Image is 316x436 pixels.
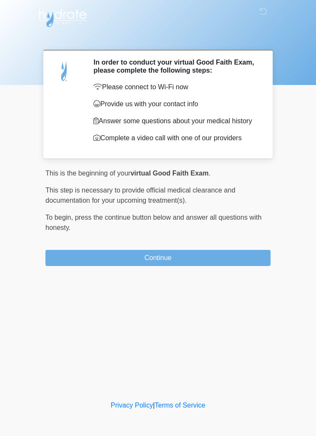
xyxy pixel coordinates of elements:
button: Continue [45,250,271,266]
img: Agent Avatar [52,58,77,84]
span: This is the beginning of your [45,170,130,177]
a: Privacy Policy [111,402,153,409]
span: This step is necessary to provide official medical clearance and documentation for your upcoming ... [45,187,235,204]
h2: In order to conduct your virtual Good Faith Exam, please complete the following steps: [93,58,258,74]
span: . [209,170,210,177]
p: Complete a video call with one of our providers [93,133,258,143]
p: Answer some questions about your medical history [93,116,258,126]
h1: ‎ ‎ ‎ [39,31,277,46]
a: | [153,402,155,409]
p: Provide us with your contact info [93,99,258,109]
img: Hydrate IV Bar - Scottsdale Logo [37,6,88,28]
span: To begin, [45,214,75,221]
a: Terms of Service [155,402,205,409]
strong: virtual Good Faith Exam [130,170,209,177]
p: Please connect to Wi-Fi now [93,82,258,92]
span: press the continue button below and answer all questions with honesty. [45,214,262,231]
